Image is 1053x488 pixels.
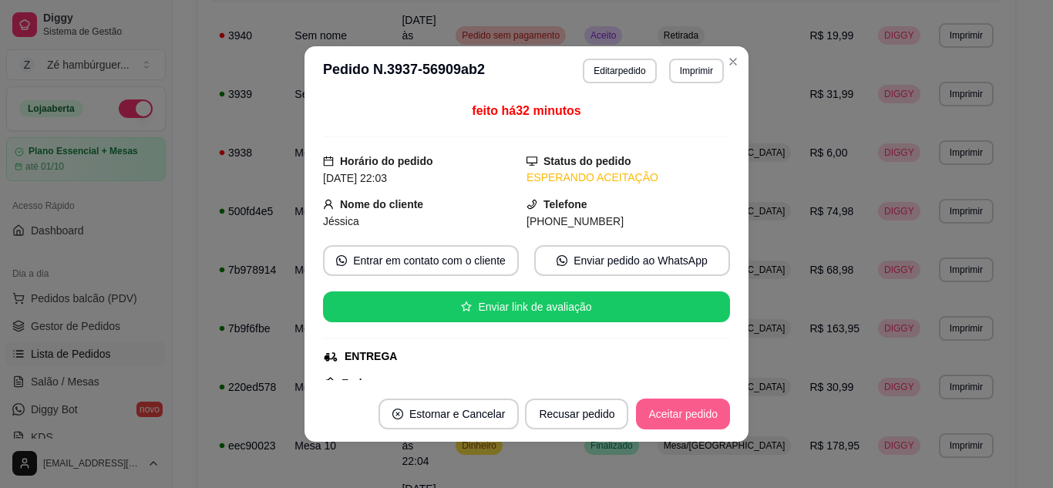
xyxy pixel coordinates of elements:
button: Editarpedido [583,59,656,83]
strong: Endereço [341,377,391,389]
strong: Telefone [543,198,587,210]
strong: Status do pedido [543,155,631,167]
span: user [323,199,334,210]
span: calendar [323,156,334,167]
span: star [461,301,472,312]
span: close-circle [392,409,403,419]
button: starEnviar link de avaliação [323,291,730,322]
div: ESPERANDO ACEITAÇÃO [526,170,730,186]
strong: Horário do pedido [340,155,433,167]
span: feito há 32 minutos [472,104,580,117]
button: whats-appEntrar em contato com o cliente [323,245,519,276]
span: Jéssica [323,215,359,227]
button: Recusar pedido [525,399,628,429]
span: pushpin [323,376,335,389]
div: ENTREGA [345,348,397,365]
strong: Nome do cliente [340,198,423,210]
span: [PHONE_NUMBER] [526,215,624,227]
button: Close [721,49,745,74]
span: [DATE] 22:03 [323,172,387,184]
button: close-circleEstornar e Cancelar [378,399,520,429]
button: Imprimir [669,59,724,83]
span: whats-app [557,255,567,266]
h3: Pedido N. 3937-56909ab2 [323,59,485,83]
span: whats-app [336,255,347,266]
span: phone [526,199,537,210]
span: desktop [526,156,537,167]
button: Aceitar pedido [636,399,730,429]
button: whats-appEnviar pedido ao WhatsApp [534,245,730,276]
